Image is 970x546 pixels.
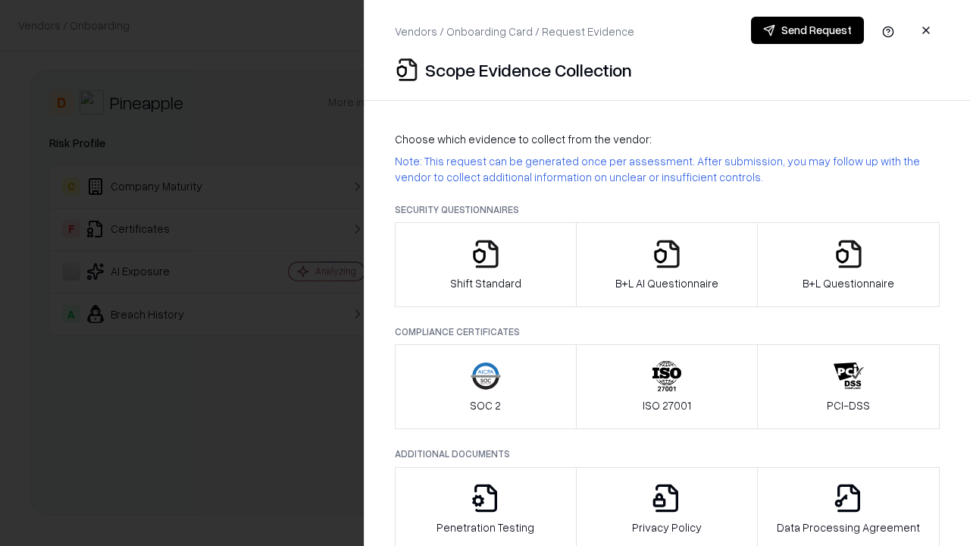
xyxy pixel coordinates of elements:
p: Privacy Policy [632,519,702,535]
p: Additional Documents [395,447,940,460]
p: Security Questionnaires [395,203,940,216]
p: Vendors / Onboarding Card / Request Evidence [395,24,634,39]
p: PCI-DSS [827,397,870,413]
p: Compliance Certificates [395,325,940,338]
button: PCI-DSS [757,344,940,429]
button: SOC 2 [395,344,577,429]
p: B+L Questionnaire [803,275,894,291]
p: SOC 2 [470,397,501,413]
button: B+L AI Questionnaire [576,222,759,307]
p: B+L AI Questionnaire [615,275,718,291]
p: Scope Evidence Collection [425,58,632,82]
button: ISO 27001 [576,344,759,429]
p: Choose which evidence to collect from the vendor: [395,131,940,147]
button: B+L Questionnaire [757,222,940,307]
p: Penetration Testing [436,519,534,535]
p: ISO 27001 [643,397,691,413]
p: Note: This request can be generated once per assessment. After submission, you may follow up with... [395,153,940,185]
button: Shift Standard [395,222,577,307]
button: Send Request [751,17,864,44]
p: Shift Standard [450,275,521,291]
p: Data Processing Agreement [777,519,920,535]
